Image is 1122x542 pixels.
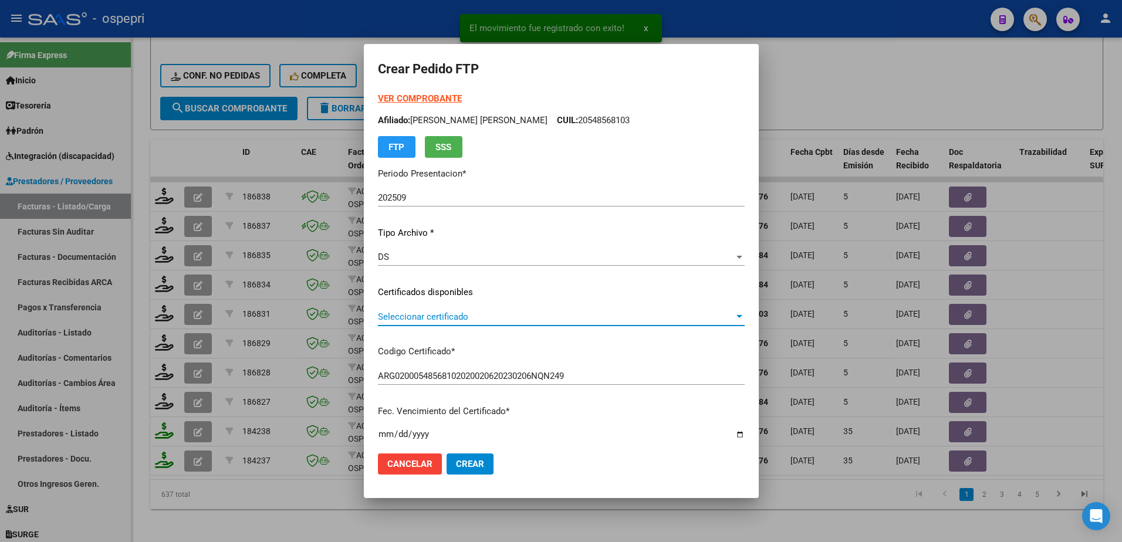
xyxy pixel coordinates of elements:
[378,252,389,262] span: DS
[378,311,734,322] span: Seleccionar certificado
[447,453,494,475] button: Crear
[378,286,745,299] p: Certificados disponibles
[1082,502,1110,530] div: Open Intercom Messenger
[456,459,484,469] span: Crear
[378,167,745,181] p: Periodo Presentacion
[378,226,745,240] p: Tipo Archivo *
[425,136,462,158] button: SSS
[387,459,432,469] span: Cancelar
[378,115,410,126] span: Afiliado:
[378,93,462,104] a: VER COMPROBANTE
[388,142,404,153] span: FTP
[378,114,745,127] p: [PERSON_NAME] [PERSON_NAME] 20548568103
[378,405,745,418] p: Fec. Vencimiento del Certificado
[378,345,745,358] p: Codigo Certificado
[378,453,442,475] button: Cancelar
[557,115,578,126] span: CUIL:
[378,136,415,158] button: FTP
[435,142,451,153] span: SSS
[378,58,745,80] h2: Crear Pedido FTP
